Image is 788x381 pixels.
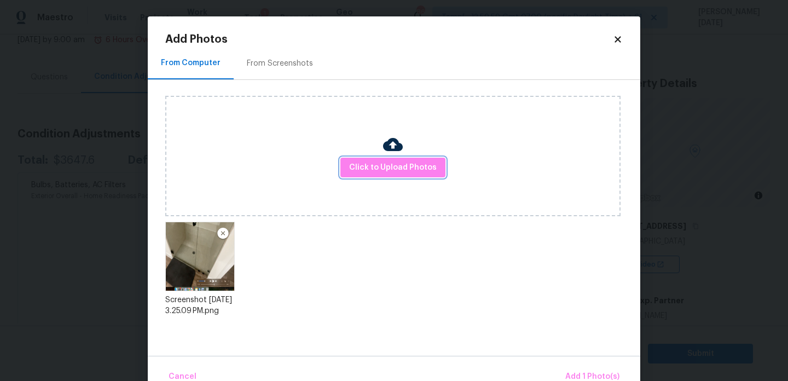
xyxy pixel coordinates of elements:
[165,295,235,316] div: Screenshot [DATE] 3.25.09 PM.png
[340,158,445,178] button: Click to Upload Photos
[349,161,437,175] span: Click to Upload Photos
[161,57,221,68] div: From Computer
[247,58,313,69] div: From Screenshots
[383,135,403,154] img: Cloud Upload Icon
[165,34,613,45] h2: Add Photos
